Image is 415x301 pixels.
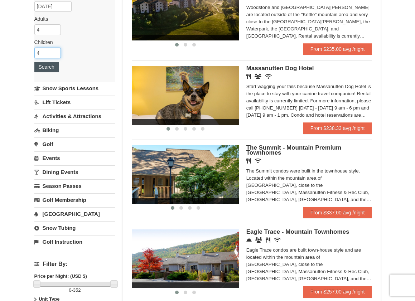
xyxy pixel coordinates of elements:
i: Concierge Desk [246,237,252,243]
i: Banquet Facilities [255,74,261,79]
div: Woodstone and [GEOGRAPHIC_DATA][PERSON_NAME] are located outside of the "Kettle" mountain area an... [246,4,372,40]
i: Restaurant [246,74,251,79]
a: Events [34,151,116,165]
i: Restaurant [246,158,251,164]
a: Golf Membership [34,193,116,207]
a: Activities & Attractions [34,110,116,123]
a: From $238.33 avg /night [303,122,372,134]
a: Snow Tubing [34,221,116,234]
i: Restaurant [266,237,270,243]
i: Wireless Internet (free) [274,237,281,243]
div: Start wagging your tails because Massanutten Dog Hotel is the place to stay with your canine trav... [246,83,372,119]
i: Conference Facilities [255,237,262,243]
span: The Summit - Mountain Premium Townhomes [246,144,341,156]
a: Dining Events [34,165,116,179]
a: [GEOGRAPHIC_DATA] [34,207,116,220]
i: Wireless Internet (free) [255,158,261,164]
h4: Filter By: [34,261,116,267]
a: Golf [34,137,116,151]
i: Wireless Internet (free) [265,74,272,79]
span: Massanutten Dog Hotel [246,65,314,72]
a: Snow Sports Lessons [34,82,116,95]
a: Lift Tickets [34,96,116,109]
span: 0 [69,287,71,293]
strong: Price per Night: (USD $) [34,273,87,279]
div: The Summit condos were built in the townhouse style. Located within the mountain area of [GEOGRAP... [246,168,372,203]
a: From $235.00 avg /night [303,43,372,55]
a: Golf Instruction [34,235,116,248]
button: Search [34,62,59,72]
label: Children [34,39,110,46]
a: Biking [34,123,116,137]
label: Adults [34,15,110,23]
label: - [34,287,116,294]
span: 352 [73,287,81,293]
a: From $337.00 avg /night [303,207,372,218]
span: Eagle Trace - Mountain Townhomes [246,228,349,235]
a: Season Passes [34,179,116,193]
a: From $257.00 avg /night [303,286,372,297]
div: Eagle Trace condos are built town-house style and are located within the mountain area of [GEOGRA... [246,247,372,282]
